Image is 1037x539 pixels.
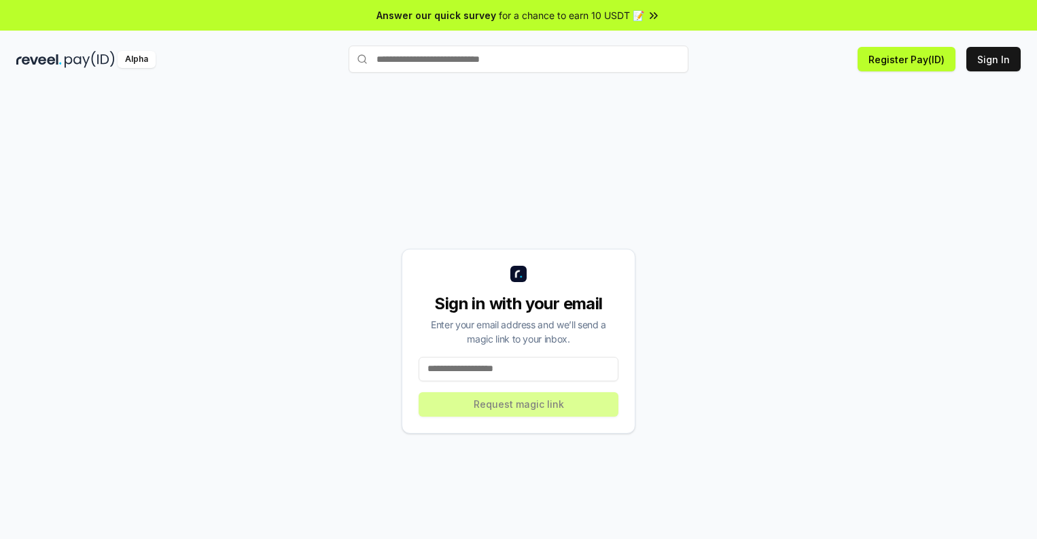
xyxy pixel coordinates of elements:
div: Sign in with your email [419,293,618,315]
button: Sign In [966,47,1021,71]
img: logo_small [510,266,527,282]
img: pay_id [65,51,115,68]
div: Alpha [118,51,156,68]
div: Enter your email address and we’ll send a magic link to your inbox. [419,317,618,346]
span: for a chance to earn 10 USDT 📝 [499,8,644,22]
button: Register Pay(ID) [858,47,955,71]
img: reveel_dark [16,51,62,68]
span: Answer our quick survey [376,8,496,22]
